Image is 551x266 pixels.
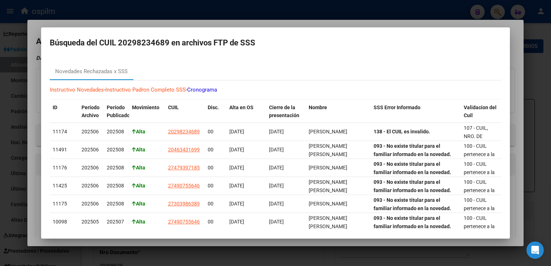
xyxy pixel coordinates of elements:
[464,215,495,238] span: 100 - CUIL pertenece a la persona - OK
[229,147,244,152] span: [DATE]
[269,129,284,134] span: [DATE]
[81,147,99,152] span: 202506
[168,147,200,152] span: 20463431699
[309,165,347,170] span: [PERSON_NAME]
[309,215,347,229] span: [PERSON_NAME] [PERSON_NAME]
[205,100,226,124] datatable-header-cell: Disc.
[107,183,124,189] span: 202508
[81,105,100,119] span: Período Archivo
[50,36,501,50] h2: Búsqueda del CUIL 20298234689 en archivos FTP de SSS
[269,219,284,225] span: [DATE]
[374,161,451,175] strong: 093 - No existe titular para el familiar informado en la novedad.
[132,105,159,110] span: Movimiento
[50,87,104,93] a: Instructivo Novedades
[208,182,224,190] div: 00
[461,100,501,124] datatable-header-cell: Validacion del Cuil
[208,105,219,110] span: Disc.
[309,129,347,134] span: [PERSON_NAME]
[132,183,145,189] strong: Alta
[269,201,284,207] span: [DATE]
[129,100,165,124] datatable-header-cell: Movimiento
[50,86,501,94] p: - -
[107,129,124,134] span: 202508
[107,147,124,152] span: 202508
[53,165,67,170] span: 11176
[269,147,284,152] span: [DATE]
[526,241,544,259] div: Open Intercom Messenger
[374,143,451,157] strong: 093 - No existe titular para el familiar informado en la novedad.
[132,165,145,170] strong: Alta
[81,165,99,170] span: 202506
[269,165,284,170] span: [DATE]
[187,87,217,93] a: Cronograma
[306,100,371,124] datatable-header-cell: Nombre
[132,219,145,225] strong: Alta
[464,179,495,201] span: 100 - CUIL pertenece a la persona - OK
[81,219,99,225] span: 202505
[208,200,224,208] div: 00
[81,183,99,189] span: 202506
[53,105,57,110] span: ID
[229,201,244,207] span: [DATE]
[269,105,299,119] span: Cierre de la presentación
[464,161,495,183] span: 100 - CUIL pertenece a la persona - OK
[374,129,430,134] strong: 138 - El CUIL es invalido.
[208,128,224,136] div: 00
[464,143,495,165] span: 100 - CUIL pertenece a la persona - OK
[50,100,79,124] datatable-header-cell: ID
[309,179,347,193] span: [PERSON_NAME] [PERSON_NAME]
[269,183,284,189] span: [DATE]
[53,219,67,225] span: 10098
[81,129,99,134] span: 202506
[132,129,145,134] strong: Alta
[208,218,224,226] div: 00
[266,100,306,124] datatable-header-cell: Cierre de la presentación
[374,105,420,110] span: SSS Error Informado
[168,219,200,225] span: 27490755646
[105,87,186,93] a: Instructivo Padron Completo SSS
[168,105,179,110] span: CUIL
[168,165,200,170] span: 27479397185
[374,215,451,229] strong: 093 - No existe titular para el familiar informado en la novedad.
[107,165,124,170] span: 202508
[81,201,99,207] span: 202506
[309,105,327,110] span: Nombre
[309,143,347,157] span: [PERSON_NAME] [PERSON_NAME]
[229,183,244,189] span: [DATE]
[208,146,224,154] div: 00
[226,100,266,124] datatable-header-cell: Alta en OS
[53,147,67,152] span: 11491
[168,129,200,134] span: 20298234689
[374,197,451,211] strong: 093 - No existe titular para el familiar informado en la novedad.
[55,67,128,76] div: Novedades Rechazadas x SSS
[53,183,67,189] span: 11425
[208,164,224,172] div: 00
[229,165,244,170] span: [DATE]
[107,219,124,225] span: 202507
[79,100,104,124] datatable-header-cell: Período Archivo
[53,129,67,134] span: 11174
[132,201,145,207] strong: Alta
[229,105,254,110] span: Alta en OS
[464,197,495,220] span: 100 - CUIL pertenece a la persona - OK
[104,100,129,124] datatable-header-cell: Período Publicado
[168,201,200,207] span: 27303986389
[309,201,347,207] span: [PERSON_NAME]
[53,201,67,207] span: 11175
[464,105,497,119] span: Validacion del Cuil
[107,201,124,207] span: 202508
[107,105,130,119] span: Período Publicado
[501,100,540,124] datatable-header-cell: Cuil Error
[229,129,244,134] span: [DATE]
[371,100,461,124] datatable-header-cell: SSS Error Informado
[165,100,205,124] datatable-header-cell: CUIL
[229,219,244,225] span: [DATE]
[374,179,451,193] strong: 093 - No existe titular para el familiar informado en la novedad.
[168,183,200,189] span: 27490755646
[464,125,495,205] span: 107 - CUIL, NRO. DE DOCUMENTO, APELLIDO Y NOMBRE coinciden, difiere el AÑO DE LA FECHA DE NACIMIENTO
[132,147,145,152] strong: Alta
